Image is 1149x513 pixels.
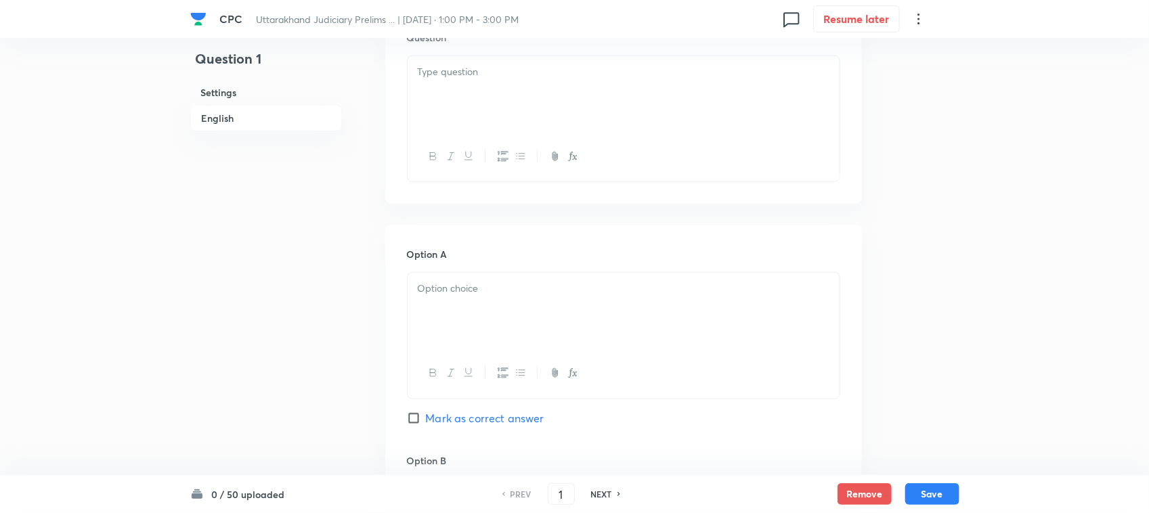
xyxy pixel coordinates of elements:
h6: 0 / 50 uploaded [212,487,285,501]
h6: Option A [407,247,840,261]
span: Mark as correct answer [426,410,544,426]
button: Remove [838,483,892,505]
a: Company Logo [190,11,209,27]
button: Resume later [813,5,900,32]
h4: Question 1 [190,49,342,80]
span: CPC [219,12,242,26]
h6: PREV [511,488,532,500]
button: Save [905,483,959,505]
h6: Settings [190,80,342,105]
h6: English [190,105,342,131]
span: Uttarakhand Judiciary Prelims ... | [DATE] · 1:00 PM - 3:00 PM [256,13,519,26]
img: Company Logo [190,11,207,27]
h6: NEXT [591,488,612,500]
h6: Option B [407,453,840,468]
